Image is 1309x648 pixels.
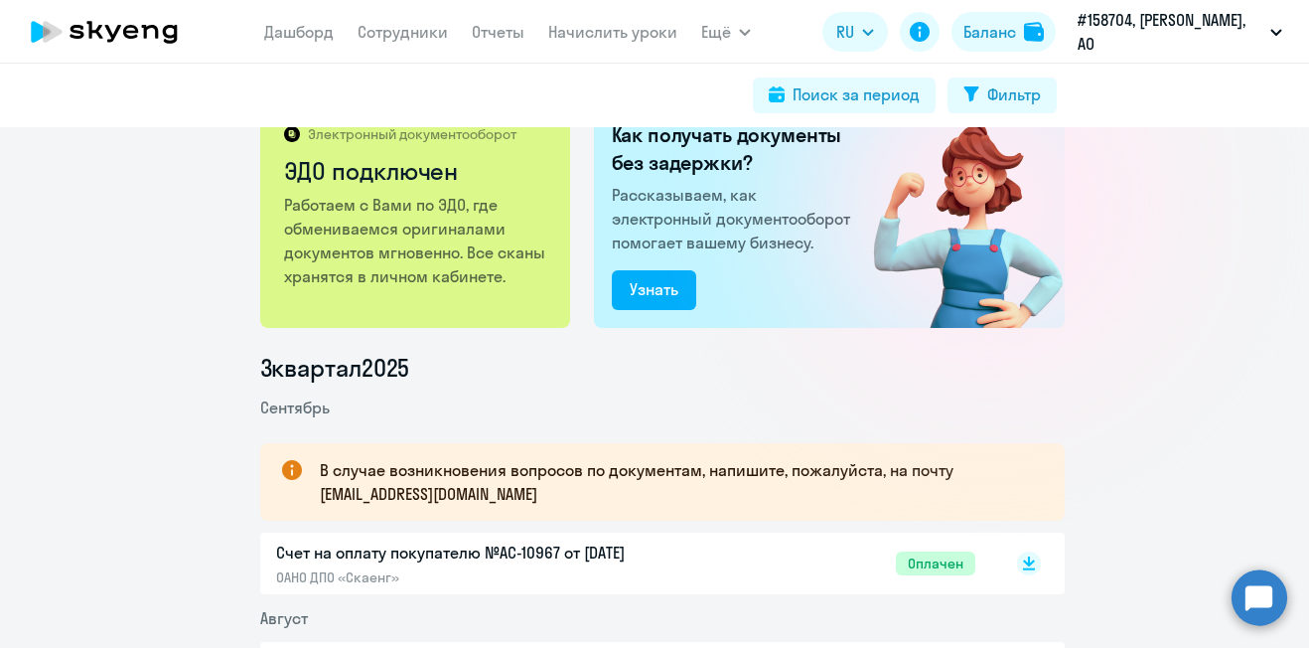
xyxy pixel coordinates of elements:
[320,458,1029,506] p: В случае возникновения вопросов по документам, напишите, пожалуйста, на почту [EMAIL_ADDRESS][DOM...
[896,552,975,575] span: Оплачен
[612,183,858,254] p: Рассказываем, как электронный документооборот помогает вашему бизнесу.
[358,22,448,42] a: Сотрудники
[951,12,1056,52] button: Балансbalance
[701,20,731,44] span: Ещё
[841,102,1065,328] img: connected
[260,352,1065,384] li: 3 квартал 2025
[753,78,936,113] button: Поиск за период
[264,22,334,42] a: Дашборд
[947,78,1057,113] button: Фильтр
[963,20,1016,44] div: Баланс
[472,22,524,42] a: Отчеты
[1024,22,1044,42] img: balance
[260,608,308,628] span: Август
[630,277,678,301] div: Узнать
[793,82,920,106] div: Поиск за период
[701,12,751,52] button: Ещё
[260,398,330,417] span: Сентябрь
[276,541,975,586] a: Счет на оплату покупателю №AC-10967 от [DATE]ОАНО ДПО «Скаенг»Оплачен
[822,12,888,52] button: RU
[276,541,693,565] p: Счет на оплату покупателю №AC-10967 от [DATE]
[548,22,677,42] a: Начислить уроки
[284,193,549,288] p: Работаем с Вами по ЭДО, где обмениваемся оригиналами документов мгновенно. Все сканы хранятся в л...
[612,270,696,310] button: Узнать
[1068,8,1292,56] button: #158704, [PERSON_NAME], АО
[308,125,516,143] p: Электронный документооборот
[987,82,1041,106] div: Фильтр
[836,20,854,44] span: RU
[1078,8,1262,56] p: #158704, [PERSON_NAME], АО
[612,121,858,177] h2: Как получать документы без задержки?
[276,568,693,586] p: ОАНО ДПО «Скаенг»
[284,155,549,187] h2: ЭДО подключен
